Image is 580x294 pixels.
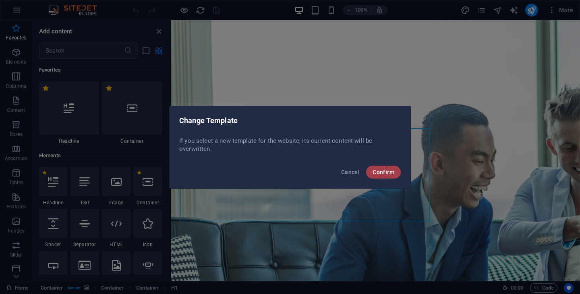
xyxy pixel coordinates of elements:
span: Cancel [341,169,360,175]
button: Confirm [366,166,401,179]
button: Cancel [338,166,363,179]
span: Confirm [373,169,394,175]
h2: Change Template [179,116,401,125]
p: If you select a new template for the website, its current content will be overwritten. [179,137,401,153]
